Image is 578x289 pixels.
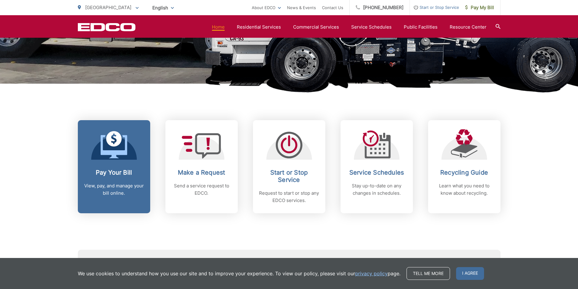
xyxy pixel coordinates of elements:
span: I agree [456,267,484,280]
a: Residential Services [237,23,281,31]
h2: Start or Stop Service [259,169,319,183]
h2: Pay Your Bill [84,169,144,176]
span: Pay My Bill [465,4,494,11]
span: [GEOGRAPHIC_DATA] [85,5,131,10]
a: Service Schedules [351,23,392,31]
a: Commercial Services [293,23,339,31]
a: privacy policy [355,270,388,277]
p: Send a service request to EDCO. [171,182,232,197]
p: Learn what you need to know about recycling. [434,182,494,197]
p: Request to start or stop any EDCO services. [259,190,319,204]
a: Public Facilities [404,23,438,31]
a: EDCD logo. Return to the homepage. [78,23,136,31]
p: We use cookies to understand how you use our site and to improve your experience. To view our pol... [78,270,400,277]
a: Recycling Guide Learn what you need to know about recycling. [428,120,500,213]
h2: Service Schedules [347,169,407,176]
a: Home [212,23,225,31]
p: Stay up-to-date on any changes in schedules. [347,182,407,197]
a: Tell me more [407,267,450,280]
a: Make a Request Send a service request to EDCO. [165,120,238,213]
h2: Make a Request [171,169,232,176]
p: View, pay, and manage your bill online. [84,182,144,197]
a: News & Events [287,4,316,11]
span: English [148,2,178,13]
a: Service Schedules Stay up-to-date on any changes in schedules. [341,120,413,213]
h2: Recycling Guide [434,169,494,176]
a: Pay Your Bill View, pay, and manage your bill online. [78,120,150,213]
a: About EDCO [252,4,281,11]
a: Contact Us [322,4,343,11]
a: Resource Center [450,23,486,31]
